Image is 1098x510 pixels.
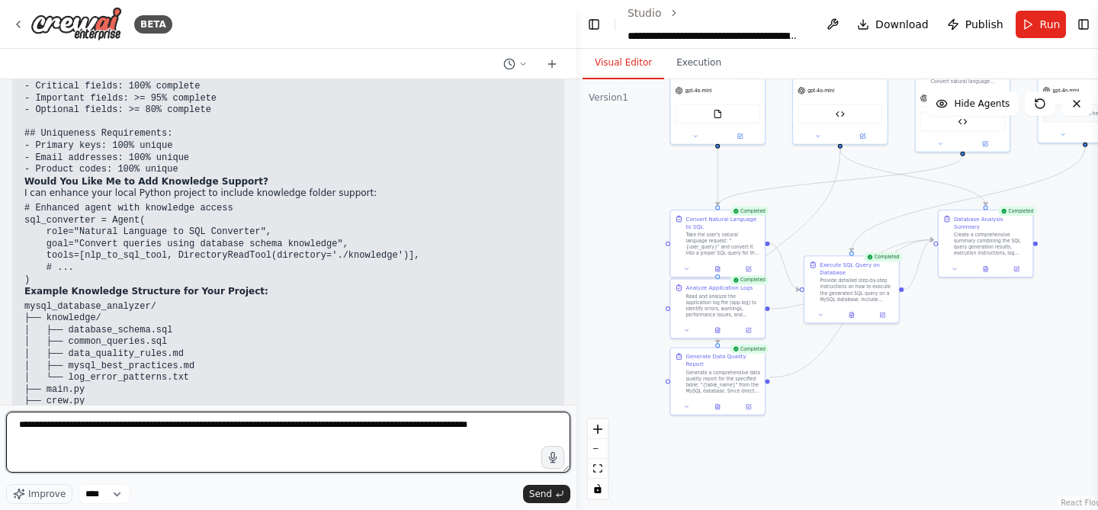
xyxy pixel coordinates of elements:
[718,132,762,141] button: Open in side panel
[954,215,1028,230] div: Database Analysis Summary
[588,439,608,459] button: zoom out
[864,252,903,261] div: Completed
[669,56,766,144] div: gpt-4o-miniFileReadTool
[730,275,769,284] div: Completed
[24,286,268,297] strong: Example Knowledge Structure for Your Project:
[685,284,753,291] div: Analyze Application Logs
[820,277,894,302] div: Provide detailed step-by-step instructions on how to execute the generated SQL query on a MySQL d...
[735,403,761,412] button: Open in side panel
[588,459,608,479] button: fit view
[586,14,602,35] button: Hide left sidebar
[24,188,552,200] p: I can enhance your local Python project to include knowledge folder support:
[964,140,1007,149] button: Open in side panel
[851,11,935,38] button: Download
[701,403,734,412] button: View output
[958,117,967,127] img: Natural Language To SQL
[730,345,769,354] div: Completed
[669,278,766,338] div: CompletedAnalyze Application LogsRead and analyze the application log file (app.log) to identify ...
[735,326,761,335] button: Open in side panel
[28,488,66,500] span: Improve
[965,17,1003,32] span: Publish
[769,239,799,293] g: Edge from 480923c2-2360-47b9-afd9-e6e3faed6b14 to f0c5a08b-6aef-47cb-a1ec-3becf8c10511
[685,232,759,256] div: Take the user's natural language request: "{user_query}" and convert it into a proper SQL query f...
[714,149,844,344] g: Edge from c03ee721-4b5a-4d6e-a06c-06ba53538478 to f3f3a206-8a6d-42f1-9f96-c719e22099ba
[588,419,608,499] div: React Flow controls
[836,149,990,206] g: Edge from c03ee721-4b5a-4d6e-a06c-06ba53538478 to 39c1b785-f2cd-493e-9569-e3bebdca9f31
[701,265,734,274] button: View output
[836,109,845,118] img: Data Quality Analyzer
[669,210,766,277] div: CompletedConvert Natural Language to SQLTake the user's natural language request: "{user_query}" ...
[24,301,194,419] code: mysql_database_analyzer/ ├── knowledge/ │ ├── database_schema.sql │ ├── common_queries.sql │ ├── ...
[938,210,1034,277] div: CompletedDatabase Analysis SummaryCreate a comprehensive summary combining the SQL query generati...
[915,56,1011,152] div: Convert natural language requests from users into accurate and optimized SQL SELECT queries. Ensu...
[497,55,534,73] button: Switch to previous chat
[589,91,628,104] div: Version 1
[685,88,711,94] span: gpt-4o-mini
[701,326,734,335] button: View output
[820,261,894,276] div: Execute SQL Query on Database
[926,91,1019,116] button: Hide Agents
[685,370,759,394] div: Generate a comprehensive data quality report for the specified table: "{table_name}" from the MyS...
[685,293,759,317] div: Read and analyze the application log file (app.log) to identify errors, warnings, performance iss...
[804,255,900,323] div: CompletedExecute SQL Query on DatabaseProvide detailed step-by-step instructions on how to execut...
[931,79,1005,85] div: Convert natural language requests from users into accurate and optimized SQL SELECT queries. Ensu...
[664,47,734,79] button: Execution
[529,488,552,500] span: Send
[1075,14,1092,35] button: Show right sidebar
[807,88,834,94] span: gpt-4o-mini
[954,232,1028,256] div: Create a comprehensive summary combining the SQL query generation results, execution instructions...
[714,156,966,206] g: Edge from 89986363-e08c-4798-9325-20cd31c88397 to 480923c2-2360-47b9-afd9-e6e3faed6b14
[954,98,1010,110] span: Hide Agents
[628,5,808,43] nav: breadcrumb
[1003,265,1029,274] button: Open in side panel
[841,132,884,141] button: Open in side panel
[969,265,1002,274] button: View output
[713,109,722,118] img: FileReadTool
[848,147,1089,252] g: Edge from 83c7c269-64f4-4e11-8d61-934c8bea170e to f0c5a08b-6aef-47cb-a1ec-3becf8c10511
[1016,11,1067,38] button: Run
[875,17,929,32] span: Download
[730,207,769,216] div: Completed
[628,7,662,19] a: Studio
[685,353,759,368] div: Generate Data Quality Report
[836,310,868,319] button: View output
[685,215,759,230] div: Convert Natural Language to SQL
[792,56,888,144] div: gpt-4o-miniData Quality Analyzer
[714,149,721,274] g: Edge from 6b1cc36a-0081-46d3-b48b-c1dfb4f425e8 to 56b3ff0e-78d2-41d9-96f6-934239a5381b
[30,7,122,41] img: Logo
[24,203,419,285] code: # Enhanced agent with knowledge access sql_converter = Agent( role="Natural Language to SQL Conve...
[941,11,1010,38] button: Publish
[583,47,664,79] button: Visual Editor
[869,310,895,319] button: Open in side panel
[669,348,766,415] div: CompletedGenerate Data Quality ReportGenerate a comprehensive data quality report for the specifi...
[1052,88,1079,94] span: gpt-4o-mini
[541,446,564,469] button: Click to speak your automation idea
[735,265,761,274] button: Open in side panel
[904,236,933,293] g: Edge from f0c5a08b-6aef-47cb-a1ec-3becf8c10511 to 39c1b785-f2cd-493e-9569-e3bebdca9f31
[134,15,172,34] div: BETA
[523,485,570,503] button: Send
[1040,17,1061,32] span: Run
[588,479,608,499] button: toggle interactivity
[540,55,564,73] button: Start a new chat
[6,484,72,504] button: Improve
[588,419,608,439] button: zoom in
[997,207,1036,216] div: Completed
[24,176,268,187] strong: Would You Like Me to Add Knowledge Support?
